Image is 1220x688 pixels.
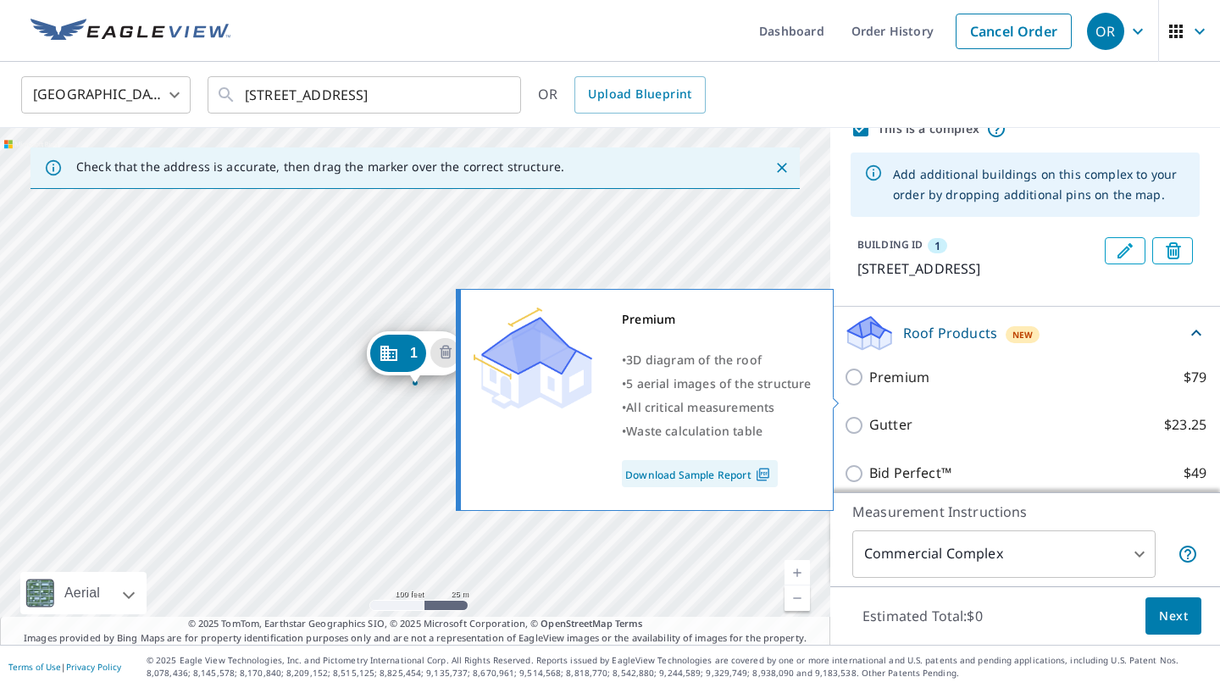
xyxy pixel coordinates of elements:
p: BUILDING ID [857,237,923,252]
div: Aerial [20,572,147,614]
a: Current Level 18, Zoom Out [785,585,810,611]
div: Add additional buildings on this complex to your order by dropping additional pins on the map. [893,158,1186,212]
a: OpenStreetMap [541,617,612,630]
div: Commercial Complex [852,530,1156,578]
a: Terms of Use [8,661,61,673]
img: Pdf Icon [751,467,774,482]
div: • [622,419,812,443]
button: Delete building 1 [430,338,460,368]
span: 1 [410,347,418,359]
span: Next [1159,606,1188,627]
button: Next [1145,597,1201,635]
span: 5 aerial images of the structure [626,375,811,391]
p: [STREET_ADDRESS] [857,258,1098,279]
a: Terms [615,617,643,630]
div: [GEOGRAPHIC_DATA] [21,71,191,119]
div: OR [538,76,706,114]
span: © 2025 TomTom, Earthstar Geographics SIO, © 2025 Microsoft Corporation, © [188,617,643,631]
p: $79 [1184,367,1206,388]
span: New [1012,328,1034,341]
span: Upload Blueprint [588,84,691,105]
img: EV Logo [30,19,230,44]
a: Current Level 18, Zoom In [785,560,810,585]
a: Download Sample Report [622,460,778,487]
div: Aerial [59,572,105,614]
a: Cancel Order [956,14,1072,49]
div: OR [1087,13,1124,50]
p: © 2025 Eagle View Technologies, Inc. and Pictometry International Corp. All Rights Reserved. Repo... [147,654,1212,680]
input: Search by address or latitude-longitude [245,71,486,119]
a: Upload Blueprint [574,76,705,114]
p: Bid Perfect™ [869,463,951,484]
button: Delete building 1 [1152,237,1193,264]
div: • [622,348,812,372]
p: Premium [869,367,929,388]
p: Check that the address is accurate, then drag the marker over the correct structure. [76,159,564,175]
div: Dropped pin, building 1, Commercial property, 10025 Oakland Dr North Little Rock, AR 72118 [367,331,463,384]
p: Measurement Instructions [852,502,1198,522]
span: Waste calculation table [626,423,762,439]
div: Premium [622,308,812,331]
div: • [622,396,812,419]
p: $49 [1184,463,1206,484]
p: Gutter [869,414,912,436]
p: $23.25 [1164,414,1206,436]
span: 3D diagram of the roof [626,352,762,368]
a: Privacy Policy [66,661,121,673]
button: Close [771,157,793,179]
p: | [8,662,121,672]
button: Edit building 1 [1105,237,1145,264]
div: Roof ProductsNew [844,313,1206,353]
span: Each building may require a separate measurement report; if so, your account will be billed per r... [1178,544,1198,564]
img: Premium [474,308,592,409]
span: All critical measurements [626,399,774,415]
p: Estimated Total: $0 [849,597,996,635]
p: Roof Products [903,323,997,343]
label: This is a complex [878,120,979,137]
div: • [622,372,812,396]
span: 1 [934,238,940,253]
